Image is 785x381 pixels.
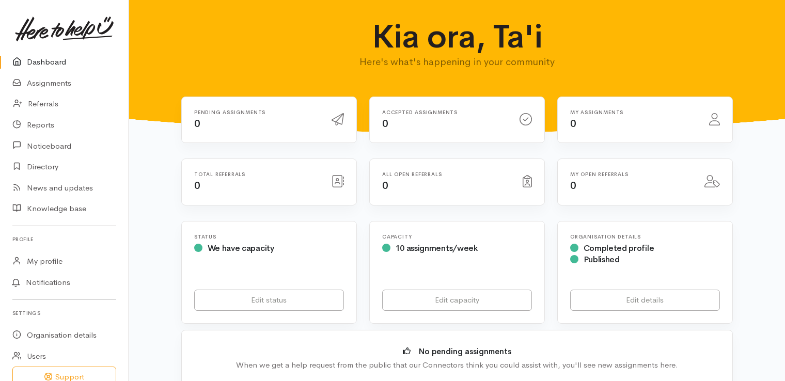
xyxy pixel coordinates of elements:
h6: Settings [12,306,116,320]
h6: My assignments [570,109,697,115]
h6: Capacity [382,234,532,240]
b: No pending assignments [419,346,511,356]
h6: Accepted assignments [382,109,507,115]
span: 0 [194,117,200,130]
h6: Organisation Details [570,234,720,240]
span: Completed profile [584,243,654,253]
h6: Total referrals [194,171,319,177]
span: 0 [570,117,576,130]
span: We have capacity [208,243,274,253]
span: 0 [382,179,388,192]
span: 0 [382,117,388,130]
div: When we get a help request from the public that our Connectors think you could assist with, you'l... [197,359,717,371]
h6: Pending assignments [194,109,319,115]
span: 0 [194,179,200,192]
h6: All open referrals [382,171,510,177]
p: Here's what's happening in your community [306,55,609,69]
a: Edit details [570,290,720,311]
h1: Kia ora, Ta'i [306,19,609,55]
a: Edit capacity [382,290,532,311]
h6: Profile [12,232,116,246]
span: Published [584,254,620,265]
a: Edit status [194,290,344,311]
h6: Status [194,234,344,240]
span: 10 assignments/week [396,243,478,253]
span: 0 [570,179,576,192]
h6: My open referrals [570,171,692,177]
